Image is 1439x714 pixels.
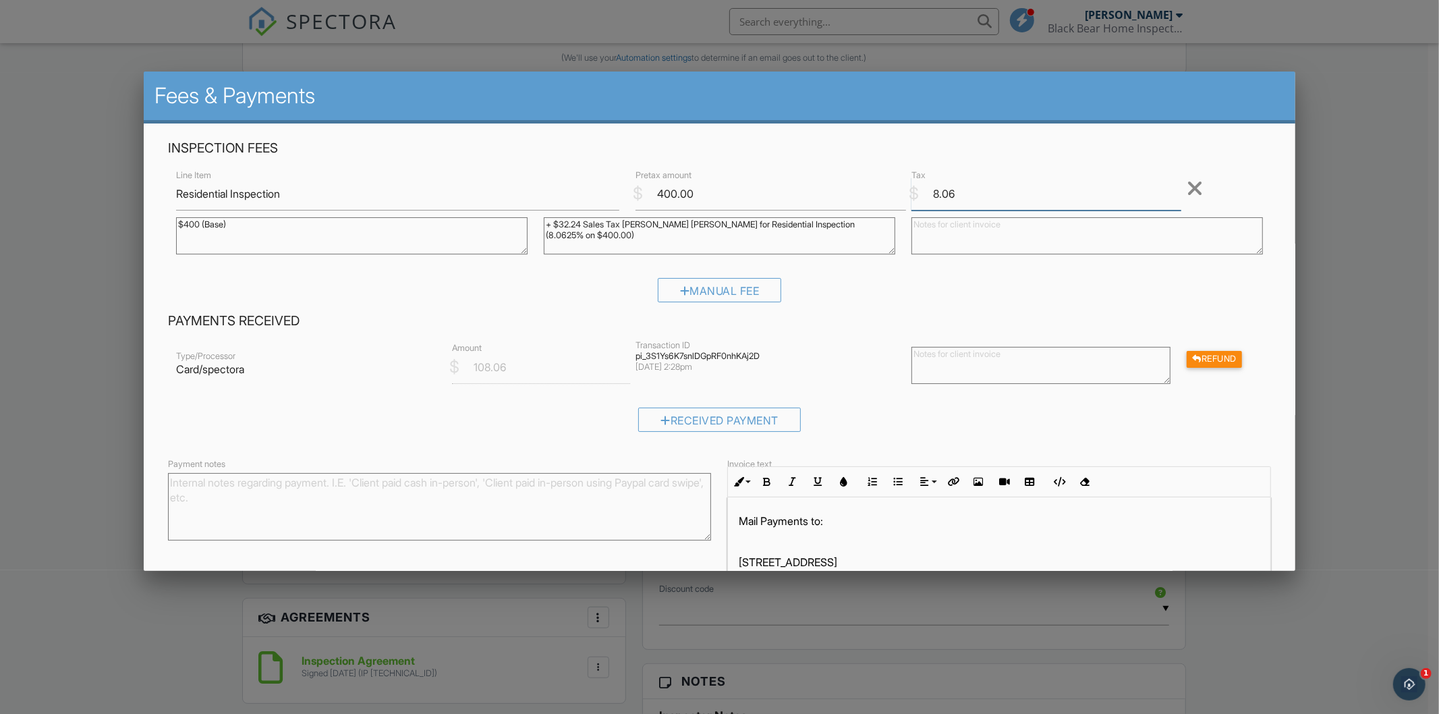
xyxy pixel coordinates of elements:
button: Insert Video [991,469,1017,495]
h4: Inspection Fees [168,140,1270,157]
p: Mail Payments to: [739,514,1259,528]
button: Insert Link (Ctrl+K) [940,469,965,495]
span: 1 [1421,668,1432,679]
div: Refund [1187,351,1242,368]
label: Line Item [176,169,211,182]
textarea: + $8.06 Sales Tax [PERSON_NAME] [PERSON_NAME] for Residential Inspection (8.0625% on $100.00) [544,217,895,254]
div: $ [909,182,919,205]
div: Type/Processor [176,351,436,362]
button: Underline (Ctrl+U) [805,469,830,495]
p: [STREET_ADDRESS] [739,555,1259,570]
h4: Payments Received [168,312,1270,330]
div: pi_3S1Ys6K7snlDGpRF0nhKAj2D [636,351,895,362]
button: Code View [1046,469,1071,495]
div: Received Payment [638,408,801,432]
button: Bold (Ctrl+B) [754,469,779,495]
textarea: $100 (Base) [176,217,528,254]
label: Amount [452,342,482,354]
div: Manual Fee [658,278,782,302]
button: Italic (Ctrl+I) [779,469,805,495]
label: Pretax amount [636,169,692,182]
button: Clear Formatting [1071,469,1097,495]
label: Tax [911,169,926,182]
div: $ [633,182,643,205]
div: Transaction ID [636,340,895,351]
button: Insert Image (Ctrl+P) [965,469,991,495]
label: Invoice text [727,458,772,470]
button: Ordered List [859,469,885,495]
button: Align [914,469,940,495]
button: Unordered List [885,469,911,495]
div: $ [449,356,459,379]
a: Manual Fee [658,287,782,301]
a: Received Payment [638,417,801,431]
button: Colors [830,469,856,495]
label: Payment notes [168,458,225,470]
a: Refund [1187,352,1242,365]
h2: Fees & Payments [154,82,1284,109]
button: Inline Style [728,469,754,495]
div: [DATE] 2:28pm [636,362,895,373]
iframe: Intercom live chat [1393,668,1426,701]
button: Insert Table [1017,469,1042,495]
p: Card/spectora [176,362,436,377]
